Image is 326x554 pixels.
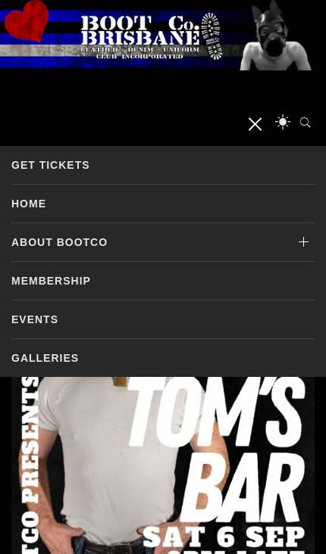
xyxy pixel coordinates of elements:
a: Galleries [11,339,315,377]
a: Home [11,185,315,223]
a: Events [11,300,315,338]
a: GET TICKETS [11,146,315,184]
a: Membership [11,262,315,300]
a: About BootCo [11,223,315,261]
